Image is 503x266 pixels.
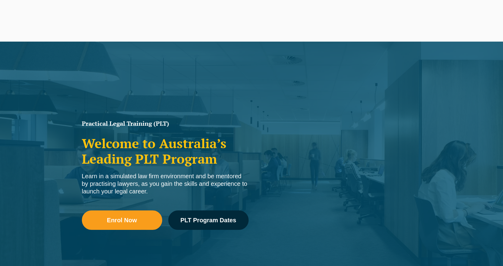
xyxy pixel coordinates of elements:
h2: Welcome to Australia’s Leading PLT Program [82,136,249,166]
a: Enrol Now [82,210,162,230]
div: Learn in a simulated law firm environment and be mentored by practising lawyers, as you gain the ... [82,172,249,195]
h1: Practical Legal Training (PLT) [82,121,249,127]
span: PLT Program Dates [180,217,236,223]
a: PLT Program Dates [168,210,249,230]
span: Enrol Now [107,217,137,223]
